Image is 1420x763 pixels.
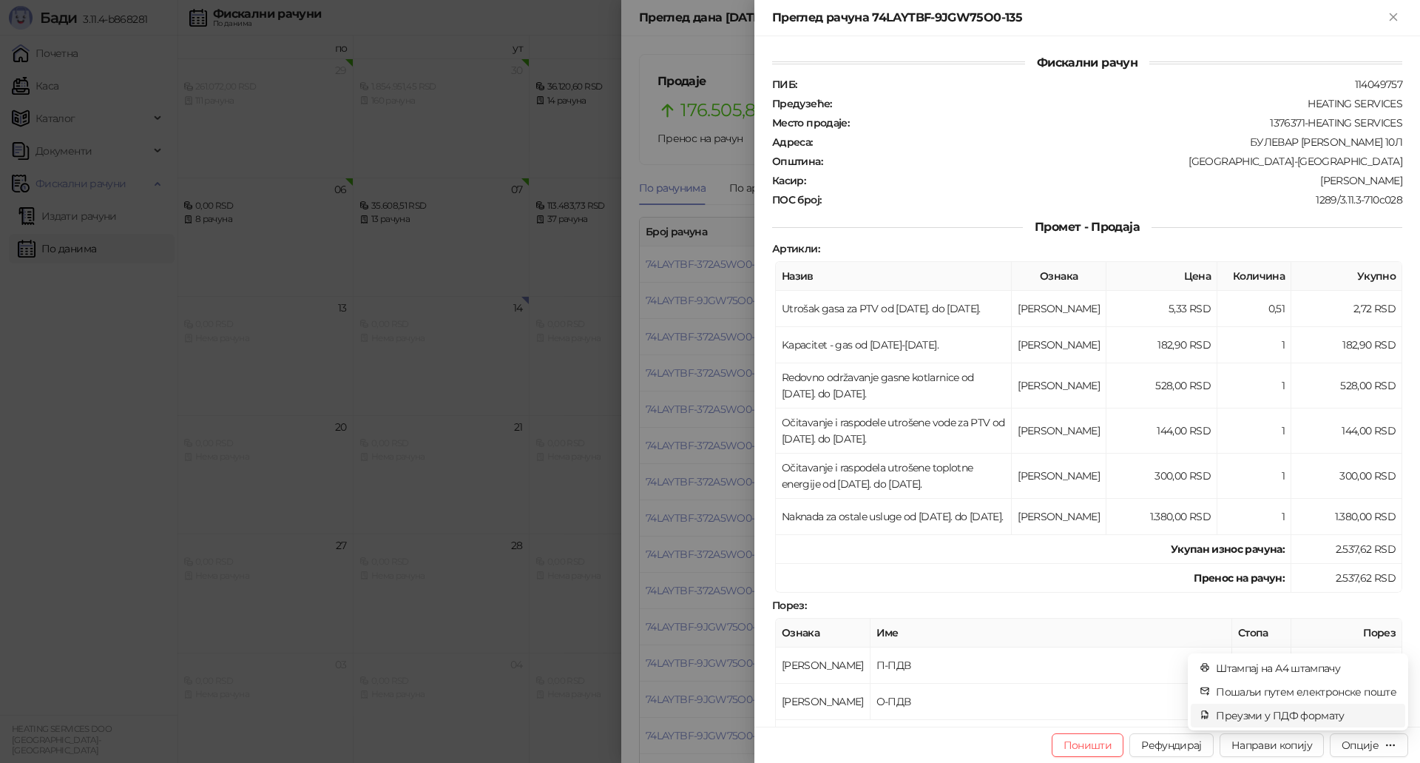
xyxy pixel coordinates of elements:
span: Штампај на А4 штампачу [1216,660,1396,676]
strong: Општина : [772,155,822,168]
button: Поништи [1052,733,1124,757]
td: П-ПДВ [870,648,1232,684]
td: [PERSON_NAME] [1012,363,1106,409]
span: Преузми у ПДФ формату [1216,707,1396,724]
strong: Адреса : [772,135,813,149]
span: Промет - Продаја [1023,220,1152,234]
th: Количина [1217,262,1291,291]
td: Utrošak gasa za PTV od [DATE]. do [DATE]. [776,291,1012,327]
div: 114049757 [798,78,1404,91]
div: HEATING SERVICES [834,97,1404,110]
th: Цена [1106,262,1217,291]
td: 2.537,62 RSD [1291,564,1402,593]
td: 1 [1217,499,1291,535]
td: [PERSON_NAME] [1012,327,1106,363]
td: Očitavanje i raspodele utrošene vode za PTV od [DATE]. do [DATE]. [776,409,1012,454]
strong: Порез : [772,599,806,612]
td: [PERSON_NAME] [776,684,870,720]
strong: ПИБ : [772,78,797,91]
th: Укупно [1291,262,1402,291]
th: Ознака [1012,262,1106,291]
strong: Место продаје : [772,116,849,130]
td: 2.537,62 RSD [1291,535,1402,564]
th: Назив [776,262,1012,291]
strong: Касир : [772,174,805,187]
td: 300,00 RSD [1291,454,1402,499]
td: [PERSON_NAME] [1012,499,1106,535]
td: О-ПДВ [870,684,1232,720]
td: 0,51 [1217,291,1291,327]
span: Фискални рачун [1025,56,1149,70]
td: 144,00 RSD [1106,409,1217,454]
td: 16,87 RSD [1291,648,1402,684]
strong: Пренос на рачун : [1194,571,1285,585]
span: Пошаљи путем електронске поште [1216,684,1396,700]
td: [PERSON_NAME] [1012,291,1106,327]
strong: Артикли : [772,242,819,255]
td: 528,00 RSD [1106,363,1217,409]
td: 1 [1217,454,1291,499]
td: 144,00 RSD [1291,409,1402,454]
th: Име [870,619,1232,648]
td: 182,90 RSD [1291,327,1402,363]
td: Kapacitet - gas od [DATE]-[DATE]. [776,327,1012,363]
td: 1.380,00 RSD [1106,499,1217,535]
td: 300,00 RSD [1106,454,1217,499]
div: 1376371-HEATING SERVICES [851,116,1404,130]
button: Close [1384,9,1402,27]
td: 1 [1217,327,1291,363]
td: 10,00% [1232,648,1291,684]
button: Опције [1330,733,1408,757]
td: 1.380,00 RSD [1291,499,1402,535]
td: Redovno održavanje gasne kotlarnice od [DATE]. do [DATE]. [776,363,1012,409]
strong: Предузеће : [772,97,832,110]
th: Стопа [1232,619,1291,648]
th: Порез [1291,619,1402,648]
td: [PERSON_NAME] [776,648,870,684]
td: Naknada za ostale usluge od [DATE]. do [DATE]. [776,499,1012,535]
button: Рефундирај [1129,733,1214,757]
strong: Укупан износ рачуна : [1171,542,1285,556]
td: 5,33 RSD [1106,291,1217,327]
td: [PERSON_NAME] [1012,409,1106,454]
span: Направи копију [1231,739,1312,752]
td: 1 [1217,409,1291,454]
td: 1 [1217,363,1291,409]
div: Преглед рачуна 74LAYTBF-9JGW75O0-135 [772,9,1384,27]
strong: ПОС број : [772,193,821,206]
div: [PERSON_NAME] [807,174,1404,187]
td: 182,90 RSD [1106,327,1217,363]
div: Опције [1342,739,1379,752]
div: БУЛЕВАР [PERSON_NAME] 10Л [814,135,1404,149]
div: [GEOGRAPHIC_DATA]-[GEOGRAPHIC_DATA] [824,155,1404,168]
div: 1289/3.11.3-710c028 [822,193,1404,206]
td: [PERSON_NAME] [1012,454,1106,499]
td: Očitavanje i raspodela utrošene toplotne energije od [DATE]. do [DATE]. [776,454,1012,499]
th: Ознака [776,619,870,648]
td: 528,00 RSD [1291,363,1402,409]
button: Направи копију [1220,733,1324,757]
td: 2,72 RSD [1291,291,1402,327]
